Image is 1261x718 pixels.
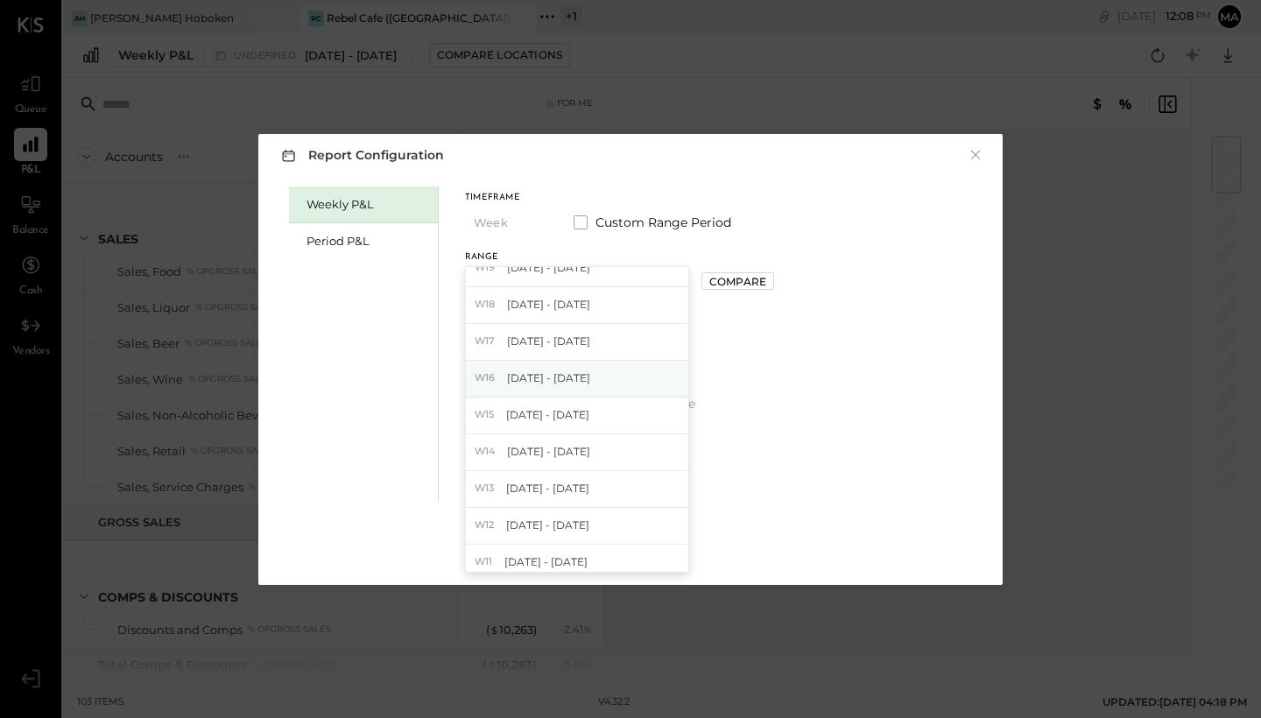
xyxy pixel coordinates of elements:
div: Compare [709,274,766,289]
span: Custom Range Period [595,214,731,231]
button: Week [465,207,553,239]
button: Compare [701,272,774,290]
span: W19 [475,261,500,275]
span: [DATE] - [DATE] [507,444,590,459]
span: W14 [475,445,500,459]
span: [DATE] - [DATE] [504,554,588,569]
span: W17 [475,334,500,348]
span: [DATE] - [DATE] [506,517,589,532]
span: [DATE] - [DATE] [507,370,590,385]
span: [DATE] - [DATE] [507,334,590,348]
span: [DATE] - [DATE] [507,260,590,275]
span: W13 [475,482,499,496]
button: × [968,146,983,164]
div: Range [465,253,689,262]
div: Period P&L [306,233,429,250]
span: [DATE] - [DATE] [507,297,590,312]
span: W11 [475,555,497,569]
span: W12 [475,518,499,532]
span: W16 [475,371,500,385]
span: [DATE] - [DATE] [506,407,589,422]
div: Timeframe [465,194,553,202]
span: W15 [475,408,499,422]
h3: Report Configuration [278,144,444,166]
div: Weekly P&L [306,196,429,213]
span: [DATE] - [DATE] [506,481,589,496]
span: W18 [475,298,500,312]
